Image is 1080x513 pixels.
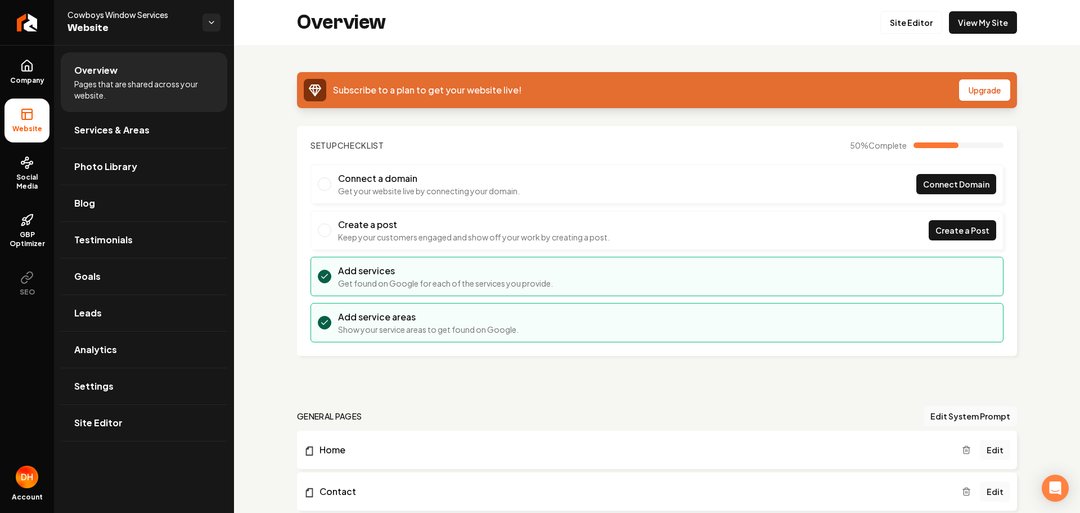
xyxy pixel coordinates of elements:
[4,147,49,200] a: Social Media
[74,64,118,77] span: Overview
[959,79,1010,101] button: Upgrade
[8,124,47,133] span: Website
[338,310,519,324] h3: Add service areas
[15,288,39,297] span: SEO
[923,179,989,190] span: Connect Domain
[916,174,996,194] a: Connect Domain
[74,233,133,247] span: Testimonials
[61,332,227,368] a: Analytics
[61,185,227,221] a: Blog
[16,466,38,488] button: Open user button
[304,485,962,498] a: Contact
[304,443,962,457] a: Home
[74,343,117,356] span: Analytics
[850,140,907,151] span: 50 %
[74,270,101,283] span: Goals
[61,112,227,148] a: Services & Areas
[924,406,1017,426] button: Edit System Prompt
[935,225,989,237] span: Create a Post
[74,306,102,320] span: Leads
[67,9,193,20] span: Cowboys Window Services
[74,416,123,430] span: Site Editor
[949,11,1017,34] a: View My Site
[61,149,227,185] a: Photo Library
[17,14,38,32] img: Rebolt Logo
[74,123,150,137] span: Services & Areas
[338,218,610,231] h3: Create a post
[74,197,95,210] span: Blog
[333,84,521,96] span: Subscribe to a plan to get your website live!
[61,295,227,331] a: Leads
[338,324,519,335] p: Show your service areas to get found on Google.
[338,231,610,243] p: Keep your customers engaged and show off your work by creating a post.
[74,78,214,101] span: Pages that are shared across your website.
[4,204,49,257] a: GBP Optimizer
[310,140,384,151] h2: Checklist
[61,368,227,404] a: Settings
[980,481,1010,502] a: Edit
[338,172,520,185] h3: Connect a domain
[868,140,907,150] span: Complete
[61,405,227,441] a: Site Editor
[4,230,49,248] span: GBP Optimizer
[338,264,553,278] h3: Add services
[297,411,362,422] h2: general pages
[4,173,49,191] span: Social Media
[338,185,520,197] p: Get your website live by connecting your domain.
[880,11,942,34] a: Site Editor
[338,278,553,289] p: Get found on Google for each of the services you provide.
[1042,475,1069,502] div: Open Intercom Messenger
[74,160,137,173] span: Photo Library
[67,20,193,36] span: Website
[980,440,1010,460] a: Edit
[4,50,49,94] a: Company
[297,11,386,34] h2: Overview
[12,493,43,502] span: Account
[6,76,49,85] span: Company
[74,380,114,393] span: Settings
[61,258,227,295] a: Goals
[4,262,49,306] button: SEO
[16,466,38,488] img: david haley
[929,220,996,240] a: Create a Post
[310,140,337,150] span: Setup
[61,222,227,258] a: Testimonials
